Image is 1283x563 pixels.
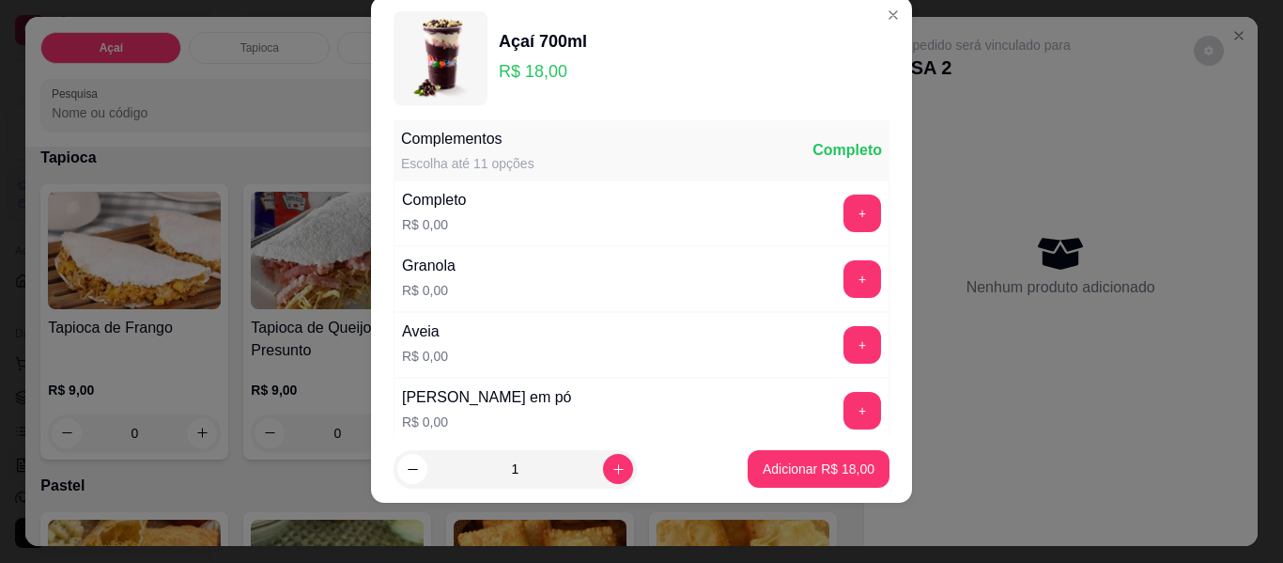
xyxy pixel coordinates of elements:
div: Granola [402,255,456,277]
div: Complementos [401,128,534,150]
p: R$ 0,00 [402,347,448,366]
div: Aveia [402,321,448,343]
button: add [843,195,881,232]
button: add [843,260,881,298]
div: Açaí 700ml [499,28,587,55]
p: R$ 0,00 [402,281,456,300]
img: product-image [394,11,487,105]
button: decrease-product-quantity [397,454,427,484]
button: increase-product-quantity [603,454,633,484]
div: Completo [402,189,466,211]
div: Completo [812,139,882,162]
button: add [843,326,881,364]
p: R$ 0,00 [402,413,572,431]
button: Adicionar R$ 18,00 [748,450,889,488]
p: R$ 18,00 [499,58,587,85]
button: add [843,392,881,430]
p: R$ 0,00 [402,215,466,234]
div: Escolha até 11 opções [401,154,534,173]
p: Adicionar R$ 18,00 [763,460,874,478]
div: [PERSON_NAME] em pó [402,386,572,409]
